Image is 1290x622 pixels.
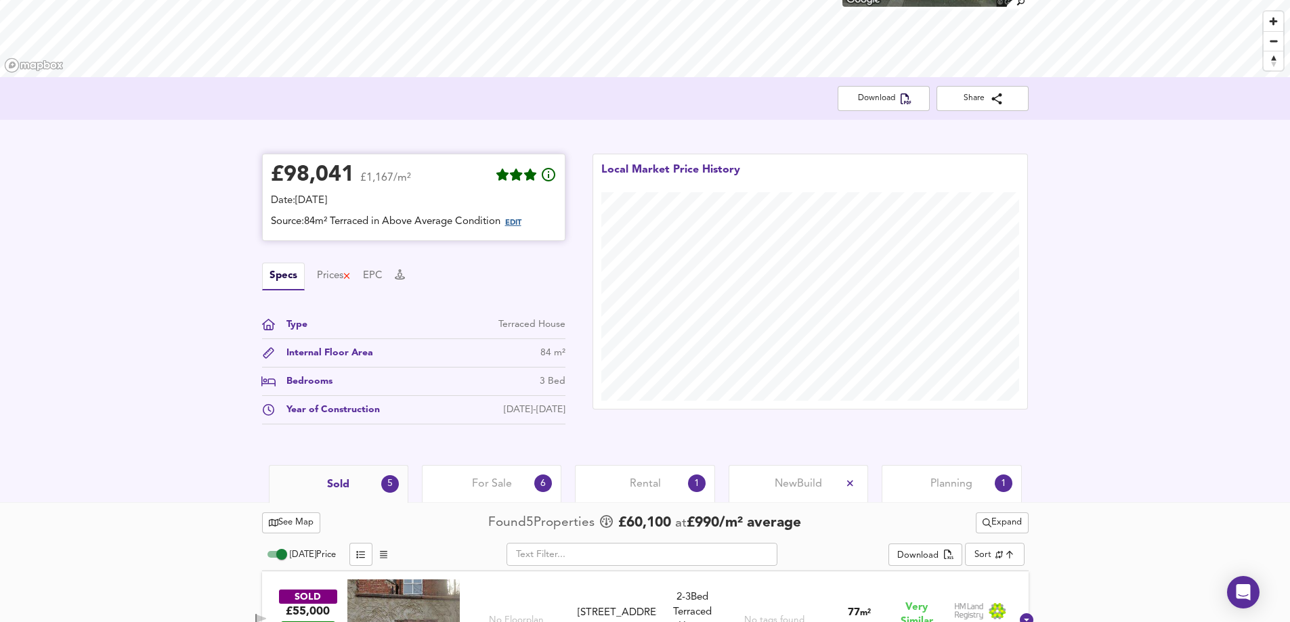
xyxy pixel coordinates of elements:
[271,194,557,208] div: Date: [DATE]
[290,550,336,559] span: [DATE] Price
[930,476,972,491] span: Planning
[271,215,557,232] div: Source: 84m² Terraced in Above Average Condition
[974,548,991,561] div: Sort
[507,543,777,566] input: Text Filter...
[976,512,1029,533] button: Expand
[504,403,565,417] div: [DATE]-[DATE]
[276,346,373,360] div: Internal Floor Area
[488,514,598,532] div: Found 5 Propert ies
[276,374,332,388] div: Bedrooms
[688,474,706,492] div: 1
[1227,576,1260,608] div: Open Intercom Messenger
[675,517,687,530] span: at
[860,608,871,617] span: m²
[947,91,1018,106] span: Share
[472,476,512,491] span: For Sale
[1264,51,1283,70] button: Reset bearing to north
[360,173,411,192] span: £1,167/m²
[534,474,552,492] div: 6
[995,474,1012,492] div: 1
[618,513,671,533] span: £ 60,100
[540,346,565,360] div: 84 m²
[965,543,1024,566] div: Sort
[662,590,723,604] div: We've estimated the total number of bedrooms from EPC data (5 heated rooms)
[601,162,740,192] div: Local Market Price History
[630,476,661,491] span: Rental
[498,317,565,332] div: Terraced House
[687,516,801,530] span: £ 990 / m² average
[1264,32,1283,51] span: Zoom out
[279,590,337,604] div: SOLD
[1264,12,1283,31] button: Zoom in
[327,477,349,492] span: Sold
[848,608,860,618] span: 77
[4,58,64,73] a: Mapbox homepage
[286,604,330,619] div: £55,000
[269,515,314,531] span: See Map
[505,219,521,227] span: EDIT
[262,512,321,533] button: See Map
[1264,31,1283,51] button: Zoom out
[976,512,1029,533] div: split button
[276,317,307,332] div: Type
[540,374,565,388] div: 3 Bed
[937,86,1029,111] button: Share
[276,403,380,417] div: Year of Construction
[888,543,962,567] div: split button
[363,269,383,284] button: EPC
[775,476,822,491] span: New Build
[271,165,354,185] div: £ 98,041
[381,475,399,493] div: 5
[897,548,939,564] div: Download
[317,269,351,284] button: Prices
[983,515,1022,531] span: Expand
[262,263,305,290] button: Specs
[848,91,919,106] span: Download
[888,543,962,567] button: Download
[838,86,930,111] button: Download
[954,602,1007,620] img: Land Registry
